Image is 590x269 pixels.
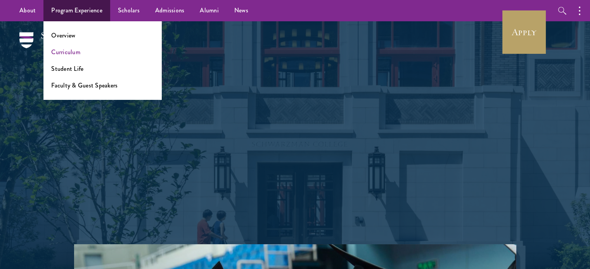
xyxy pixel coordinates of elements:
img: Schwarzman Scholars [19,32,101,59]
a: Curriculum [51,48,80,57]
a: Faculty & Guest Speakers [51,81,118,90]
a: Apply [502,10,546,54]
a: Overview [51,31,75,40]
a: Student Life [51,64,83,73]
